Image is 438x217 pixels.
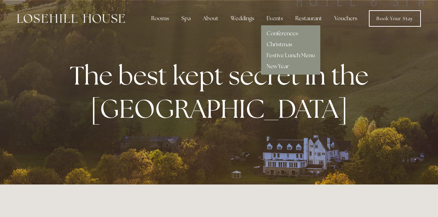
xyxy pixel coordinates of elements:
[267,52,315,59] a: Festive Lunch Menu
[267,41,292,48] a: Christmas
[197,12,224,25] div: About
[261,12,288,25] div: Events
[369,10,421,27] a: Book Your Stay
[267,63,289,70] a: New Year
[176,12,196,25] div: Spa
[17,14,125,23] img: Losehill House
[329,12,363,25] a: Vouchers
[225,12,260,25] div: Weddings
[267,30,298,37] a: Conferences
[290,12,327,25] div: Restaurant
[146,12,175,25] div: Rooms
[70,59,374,126] strong: The best kept secret in the [GEOGRAPHIC_DATA]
